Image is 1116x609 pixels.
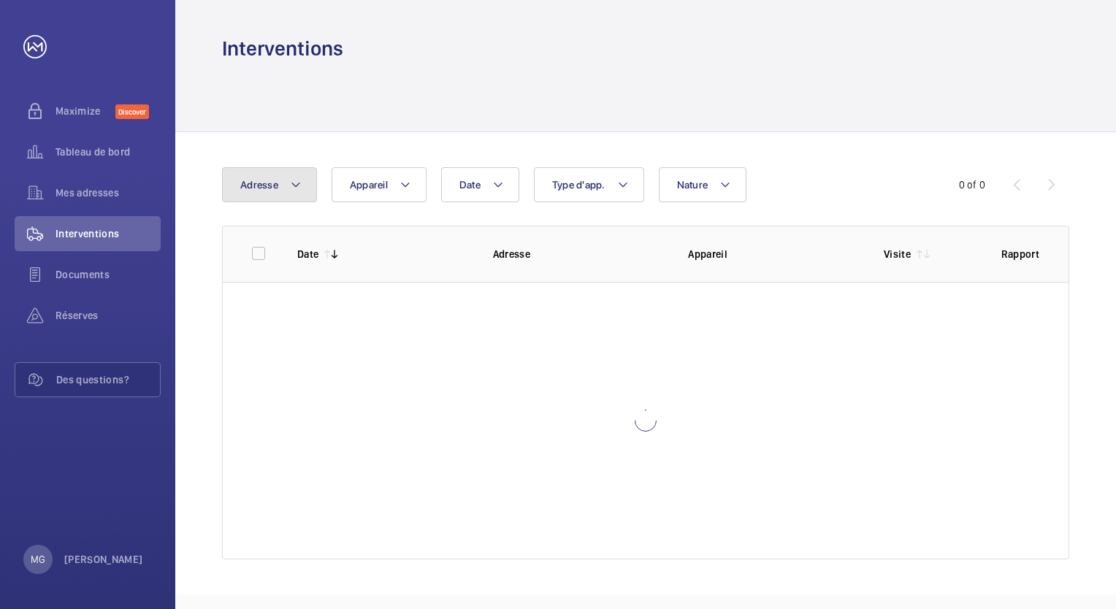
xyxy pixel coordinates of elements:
[959,177,985,192] div: 0 of 0
[222,167,317,202] button: Adresse
[56,267,161,282] span: Documents
[552,179,605,191] span: Type d'app.
[56,308,161,323] span: Réserves
[441,167,519,202] button: Date
[115,104,149,119] span: Discover
[56,372,160,387] span: Des questions?
[56,145,161,159] span: Tableau de bord
[534,167,644,202] button: Type d'app.
[297,247,318,261] p: Date
[884,247,911,261] p: Visite
[350,179,388,191] span: Appareil
[64,552,143,567] p: [PERSON_NAME]
[56,104,115,118] span: Maximize
[31,552,45,567] p: MG
[56,226,161,241] span: Interventions
[659,167,747,202] button: Nature
[459,179,481,191] span: Date
[240,179,278,191] span: Adresse
[688,247,860,261] p: Appareil
[493,247,665,261] p: Adresse
[677,179,708,191] span: Nature
[1001,247,1039,261] p: Rapport
[332,167,427,202] button: Appareil
[222,35,343,62] h1: Interventions
[56,185,161,200] span: Mes adresses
